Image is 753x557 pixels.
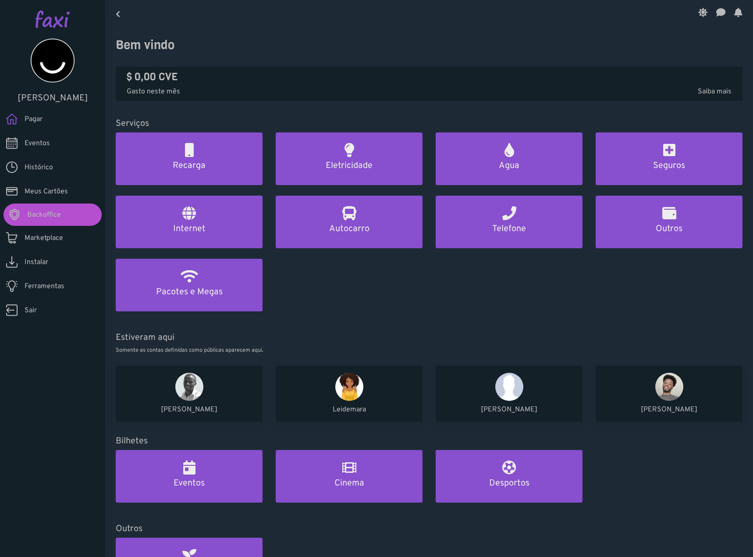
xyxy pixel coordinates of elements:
[286,161,412,171] h5: Eletricidade
[606,161,732,171] h5: Seguros
[13,93,92,104] h5: [PERSON_NAME]
[446,224,572,234] h5: Telefone
[436,132,583,185] a: Agua
[127,86,732,97] p: Gasto neste mês
[25,114,43,125] span: Pagar
[13,39,92,104] a: [PERSON_NAME]
[446,478,572,489] h5: Desportos
[446,161,572,171] h5: Agua
[25,138,50,149] span: Eventos
[116,436,742,446] h5: Bilhetes
[116,366,263,422] a: jailson silva [PERSON_NAME]
[436,366,583,422] a: Anna Rodrigues [PERSON_NAME]
[126,478,252,489] h5: Eventos
[4,204,102,226] a: Backoffice
[698,86,732,97] span: Saiba mais
[25,186,68,197] span: Meus Cartões
[596,132,742,185] a: Seguros
[123,404,256,415] p: [PERSON_NAME]
[116,259,263,311] a: Pacotes e Megas
[276,196,423,248] a: Autocarro
[116,332,742,343] h5: Estiveram aqui
[286,478,412,489] h5: Cinema
[276,450,423,503] a: Cinema
[126,224,252,234] h5: Internet
[276,132,423,185] a: Eletricidade
[443,404,575,415] p: [PERSON_NAME]
[27,210,61,220] span: Backoffice
[436,450,583,503] a: Desportos
[116,524,742,534] h5: Outros
[126,287,252,297] h5: Pacotes e Megas
[276,366,423,422] a: Leidemara Leidemara
[127,71,732,97] a: $ 0,00 CVE Gasto neste mêsSaiba mais
[495,373,523,401] img: Anna Rodrigues
[116,346,742,355] p: Somente as contas definidas como públicas aparecem aqui.
[286,224,412,234] h5: Autocarro
[116,132,263,185] a: Recarga
[25,281,64,292] span: Ferramentas
[116,450,263,503] a: Eventos
[126,161,252,171] h5: Recarga
[25,233,63,243] span: Marketplace
[25,305,37,316] span: Sair
[655,373,683,401] img: Dannyel Pina
[596,196,742,248] a: Outros
[606,224,732,234] h5: Outros
[25,162,53,173] span: Histórico
[335,373,363,401] img: Leidemara
[436,196,583,248] a: Telefone
[596,366,742,422] a: Dannyel Pina [PERSON_NAME]
[127,71,732,83] h4: $ 0,00 CVE
[603,404,735,415] p: [PERSON_NAME]
[283,404,416,415] p: Leidemara
[116,38,742,53] h3: Bem vindo
[116,196,263,248] a: Internet
[175,373,203,401] img: jailson silva
[25,257,48,268] span: Instalar
[116,118,742,129] h5: Serviços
